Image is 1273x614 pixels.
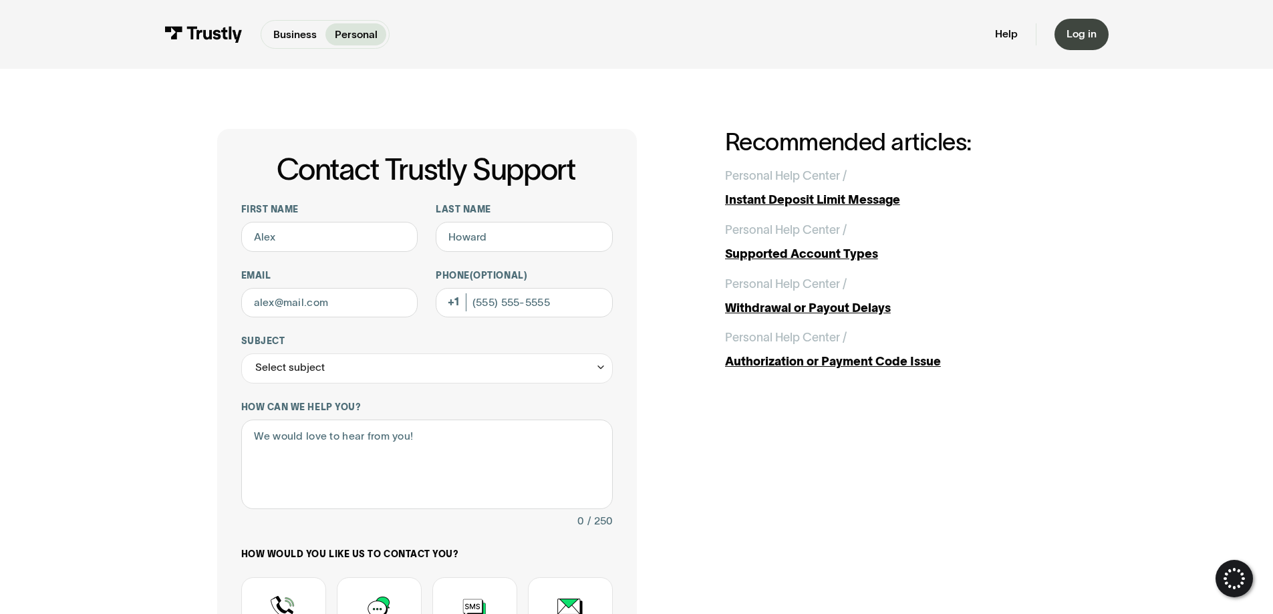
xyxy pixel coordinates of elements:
[725,167,1056,209] a: Personal Help Center /Instant Deposit Limit Message
[241,270,418,282] label: Email
[436,222,613,252] input: Howard
[1054,19,1109,50] a: Log in
[241,549,613,561] label: How would you like us to contact you?
[325,23,386,45] a: Personal
[725,275,847,293] div: Personal Help Center /
[241,335,613,347] label: Subject
[725,299,1056,317] div: Withdrawal or Payout Delays
[725,329,847,347] div: Personal Help Center /
[995,27,1018,41] a: Help
[725,245,1056,263] div: Supported Account Types
[241,402,613,414] label: How can we help you?
[725,167,847,185] div: Personal Help Center /
[255,359,325,377] div: Select subject
[725,353,1056,371] div: Authorization or Payment Code Issue
[436,204,613,216] label: Last name
[241,222,418,252] input: Alex
[241,204,418,216] label: First name
[725,221,1056,263] a: Personal Help Center /Supported Account Types
[264,23,325,45] a: Business
[436,288,613,318] input: (555) 555-5555
[725,275,1056,317] a: Personal Help Center /Withdrawal or Payout Delays
[164,26,243,43] img: Trustly Logo
[725,221,847,239] div: Personal Help Center /
[241,288,418,318] input: alex@mail.com
[436,270,613,282] label: Phone
[587,512,613,530] div: / 250
[725,129,1056,155] h2: Recommended articles:
[725,191,1056,209] div: Instant Deposit Limit Message
[1067,27,1097,41] div: Log in
[273,27,317,43] p: Business
[239,153,613,186] h1: Contact Trustly Support
[470,271,527,281] span: (Optional)
[241,353,613,383] div: Select subject
[335,27,378,43] p: Personal
[725,329,1056,371] a: Personal Help Center /Authorization or Payment Code Issue
[577,512,584,530] div: 0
